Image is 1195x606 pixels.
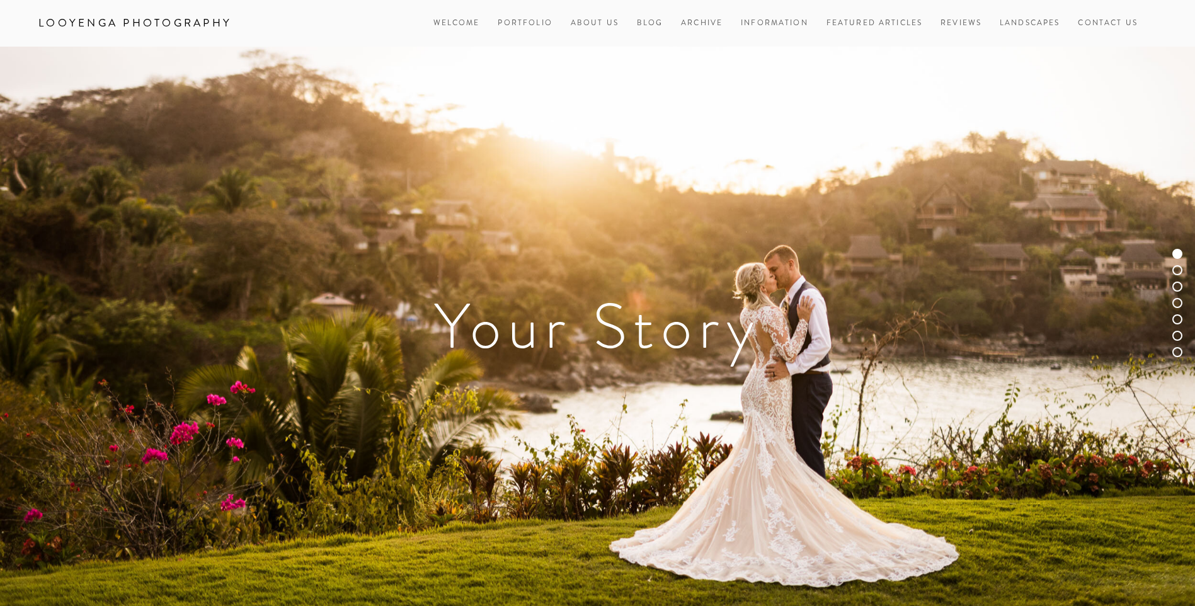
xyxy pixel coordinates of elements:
[433,14,480,31] a: Welcome
[681,14,723,31] a: Archive
[1000,14,1060,31] a: Landscapes
[637,14,663,31] a: Blog
[941,14,981,31] a: Reviews
[498,18,552,28] a: Portfolio
[38,295,1157,358] h1: Your Story
[1078,14,1138,31] a: Contact Us
[571,14,619,31] a: About Us
[29,13,241,34] a: Looyenga Photography
[741,18,808,28] a: Information
[826,14,923,31] a: Featured Articles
